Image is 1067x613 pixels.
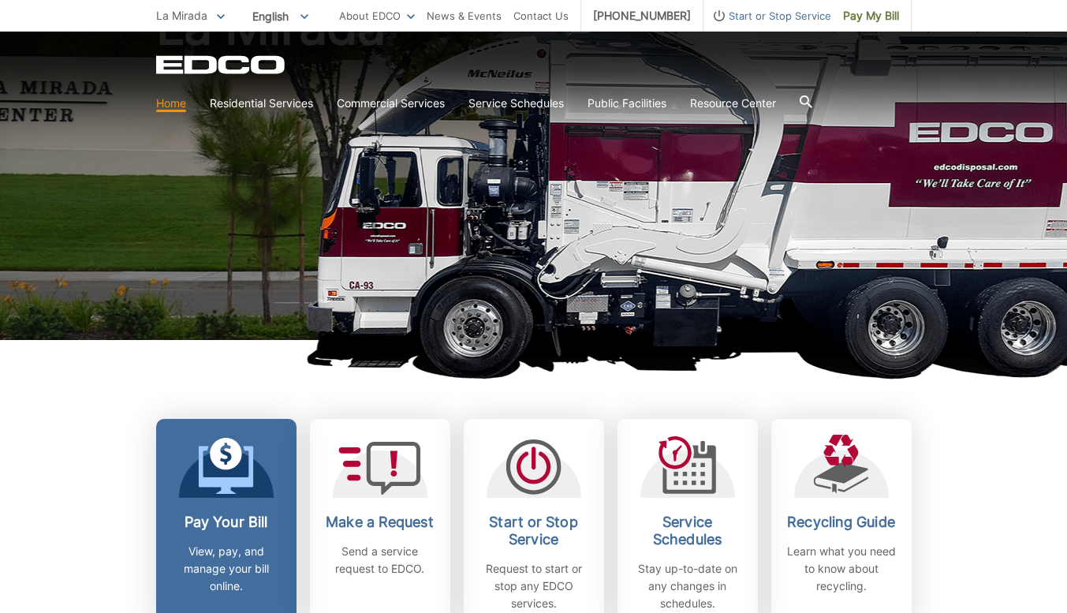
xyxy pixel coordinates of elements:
[629,514,746,548] h2: Service Schedules
[690,95,776,112] a: Resource Center
[156,9,207,22] span: La Mirada
[783,543,900,595] p: Learn what you need to know about recycling.
[427,7,502,24] a: News & Events
[322,514,438,531] h2: Make a Request
[588,95,666,112] a: Public Facilities
[156,1,912,347] h1: La Mirada
[513,7,569,24] a: Contact Us
[156,55,287,74] a: EDCD logo. Return to the homepage.
[337,95,445,112] a: Commercial Services
[168,543,285,595] p: View, pay, and manage your bill online.
[476,514,592,548] h2: Start or Stop Service
[241,3,320,29] span: English
[339,7,415,24] a: About EDCO
[468,95,564,112] a: Service Schedules
[629,560,746,612] p: Stay up-to-date on any changes in schedules.
[156,95,186,112] a: Home
[322,543,438,577] p: Send a service request to EDCO.
[783,514,900,531] h2: Recycling Guide
[476,560,592,612] p: Request to start or stop any EDCO services.
[843,7,899,24] span: Pay My Bill
[210,95,313,112] a: Residential Services
[168,514,285,531] h2: Pay Your Bill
